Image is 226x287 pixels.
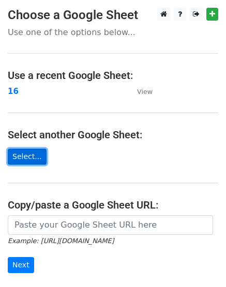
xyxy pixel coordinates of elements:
[8,257,34,273] input: Next
[8,69,218,82] h4: Use a recent Google Sheet:
[8,149,47,165] a: Select...
[127,87,153,96] a: View
[8,27,218,38] p: Use one of the options below...
[8,199,218,211] h4: Copy/paste a Google Sheet URL:
[8,87,19,96] a: 16
[174,237,226,287] iframe: Chat Widget
[8,129,218,141] h4: Select another Google Sheet:
[137,88,153,95] small: View
[8,215,213,235] input: Paste your Google Sheet URL here
[8,237,114,245] small: Example: [URL][DOMAIN_NAME]
[8,8,218,23] h3: Choose a Google Sheet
